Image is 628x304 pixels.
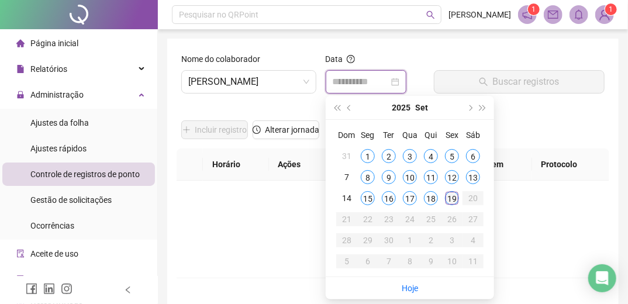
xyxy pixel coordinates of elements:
th: Ter [378,125,399,146]
div: Open Intercom Messenger [588,264,616,292]
td: 2025-09-15 [357,188,378,209]
td: 2025-09-13 [463,167,484,188]
td: 2025-08-31 [336,146,357,167]
td: 2025-10-02 [420,230,441,251]
td: 2025-09-03 [399,146,420,167]
span: question-circle [347,55,355,63]
div: 5 [445,149,459,163]
button: Alterar jornada [253,120,319,139]
span: [PERSON_NAME] [448,8,511,21]
td: 2025-10-06 [357,251,378,272]
span: 1 [532,5,536,13]
span: facebook [26,283,37,295]
div: 18 [424,191,438,205]
div: 9 [382,170,396,184]
div: 14 [340,191,354,205]
div: 19 [445,191,459,205]
td: 2025-09-28 [336,230,357,251]
td: 2025-09-19 [441,188,463,209]
span: Ocorrências [30,221,74,230]
td: 2025-10-08 [399,251,420,272]
span: notification [522,9,533,20]
div: Não há dados [191,237,595,250]
span: lock [16,91,25,99]
td: 2025-09-30 [378,230,399,251]
td: 2025-10-10 [441,251,463,272]
td: 2025-09-11 [420,167,441,188]
td: 2025-09-24 [399,209,420,230]
div: 23 [382,212,396,226]
div: 10 [403,170,417,184]
button: next-year [463,96,476,119]
td: 2025-09-08 [357,167,378,188]
div: 2 [424,233,438,247]
div: 15 [361,191,375,205]
td: 2025-09-22 [357,209,378,230]
div: 31 [340,149,354,163]
button: Incluir registro [181,120,248,139]
span: Gestão de solicitações [30,195,112,205]
div: 27 [466,212,480,226]
span: left [124,286,132,294]
div: 3 [403,149,417,163]
button: prev-year [343,96,356,119]
th: Ações [269,148,327,181]
td: 2025-09-02 [378,146,399,167]
td: 2025-09-06 [463,146,484,167]
div: 6 [466,149,480,163]
td: 2025-09-14 [336,188,357,209]
label: Nome do colaborador [181,53,268,65]
div: 1 [403,233,417,247]
td: 2025-10-04 [463,230,484,251]
button: super-prev-year [330,96,343,119]
span: Aceite de uso [30,249,78,258]
div: 5 [340,254,354,268]
div: 29 [361,233,375,247]
div: 26 [445,212,459,226]
div: 4 [466,233,480,247]
th: Horário [203,148,269,181]
span: clock-circle [253,126,261,134]
td: 2025-09-27 [463,209,484,230]
span: Ajustes da folha [30,118,89,127]
td: 2025-09-05 [441,146,463,167]
button: super-next-year [477,96,489,119]
span: Atestado técnico [30,275,92,284]
th: Qui [420,125,441,146]
div: 6 [361,254,375,268]
div: 22 [361,212,375,226]
td: 2025-09-16 [378,188,399,209]
div: 4 [424,149,438,163]
button: year panel [392,96,410,119]
span: 1 [609,5,613,13]
span: file [16,65,25,73]
a: Alterar jornada [253,126,319,136]
th: Sex [441,125,463,146]
span: Relatórios [30,64,67,74]
div: 11 [424,170,438,184]
td: 2025-09-12 [441,167,463,188]
span: mail [548,9,558,20]
td: 2025-09-21 [336,209,357,230]
div: 17 [403,191,417,205]
div: 7 [382,254,396,268]
span: Alterar jornada [265,123,320,136]
span: Página inicial [30,39,78,48]
td: 2025-09-23 [378,209,399,230]
td: 2025-09-18 [420,188,441,209]
img: 94719 [596,6,613,23]
button: Buscar registros [434,70,605,94]
td: 2025-09-20 [463,188,484,209]
td: 2025-09-10 [399,167,420,188]
td: 2025-10-11 [463,251,484,272]
div: 7 [340,170,354,184]
div: 24 [403,212,417,226]
div: 8 [403,254,417,268]
div: 2 [382,149,396,163]
td: 2025-10-07 [378,251,399,272]
div: 30 [382,233,396,247]
span: instagram [61,283,73,295]
span: Administração [30,90,84,99]
span: PATRICIA PEREIRA DOS SANTOS [188,71,309,93]
div: 16 [382,191,396,205]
